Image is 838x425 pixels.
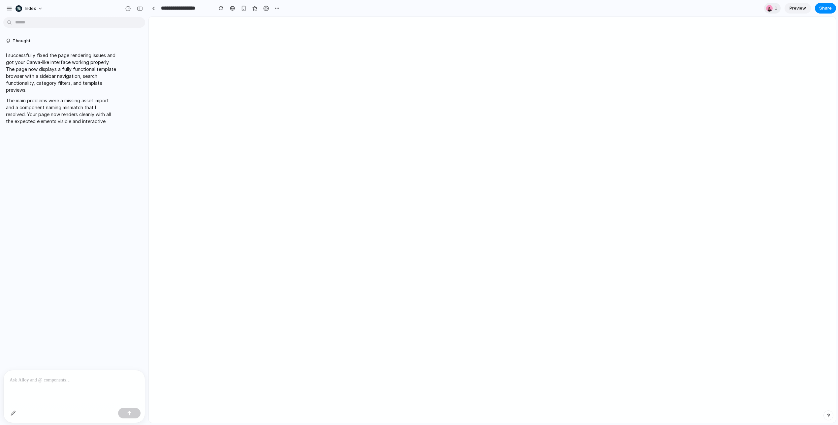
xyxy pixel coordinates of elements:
span: 1 [775,5,779,12]
span: Index [25,5,36,12]
p: I successfully fixed the page rendering issues and got your Canva-like interface working properly... [6,52,116,93]
p: The main problems were a missing asset import and a component naming mismatch that I resolved. Yo... [6,97,116,125]
button: Share [815,3,836,14]
div: 1 [764,3,781,14]
button: Index [13,3,46,14]
span: Share [819,5,832,12]
a: Preview [785,3,811,14]
span: Preview [790,5,806,12]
